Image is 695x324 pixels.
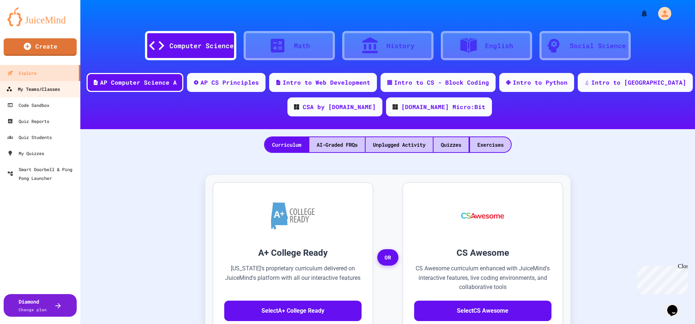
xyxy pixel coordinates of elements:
button: SelectCS Awesome [414,301,551,321]
div: Code Sandbox [7,101,49,109]
a: Create [4,38,77,56]
iframe: chat widget [634,263,688,294]
img: logo-orange.svg [7,7,73,26]
div: Explore [7,69,37,77]
div: AP CS Principles [201,78,259,87]
div: Diamond [19,298,47,313]
div: Curriculum [265,137,309,152]
div: Quizzes [434,137,469,152]
span: Change plan [19,307,47,312]
img: A+ College Ready [271,202,315,229]
div: Computer Science [169,41,234,51]
p: CS Awesome curriculum enhanced with JuiceMind's interactive features, live coding environments, a... [414,264,551,292]
img: CODE_logo_RGB.png [393,104,398,109]
img: CS Awesome [454,194,511,238]
div: My Quizzes [7,149,44,158]
p: [US_STATE]'s proprietary curriculum delivered on JuiceMind's platform with all our interactive fe... [224,264,362,292]
div: Social Science [570,41,626,51]
div: Quiz Students [7,133,52,142]
div: My Account [650,5,673,22]
div: History [386,41,415,51]
h3: A+ College Ready [224,246,362,259]
div: My Teams/Classes [6,85,60,94]
div: Intro to CS - Block Coding [394,78,489,87]
div: CSA by [DOMAIN_NAME] [303,103,376,111]
div: Intro to Web Development [283,78,370,87]
img: CODE_logo_RGB.png [294,104,299,109]
button: SelectA+ College Ready [224,301,362,321]
div: Chat with us now!Close [3,3,50,46]
div: Math [294,41,310,51]
div: Unplugged Activity [366,137,433,152]
div: AP Computer Science A [100,78,177,87]
div: AI-Graded FRQs [309,137,365,152]
div: Exercises [470,137,511,152]
div: English [485,41,513,51]
div: [DOMAIN_NAME] Micro:Bit [401,103,485,111]
div: My Notifications [626,7,650,20]
div: Quiz Reports [7,117,49,126]
span: OR [377,249,398,266]
iframe: chat widget [664,295,688,317]
div: Intro to [GEOGRAPHIC_DATA] [591,78,686,87]
div: Intro to Python [513,78,568,87]
h3: CS Awesome [414,246,551,259]
div: Smart Doorbell & Ping Pong Launcher [7,165,77,182]
button: DiamondChange plan [4,294,77,317]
